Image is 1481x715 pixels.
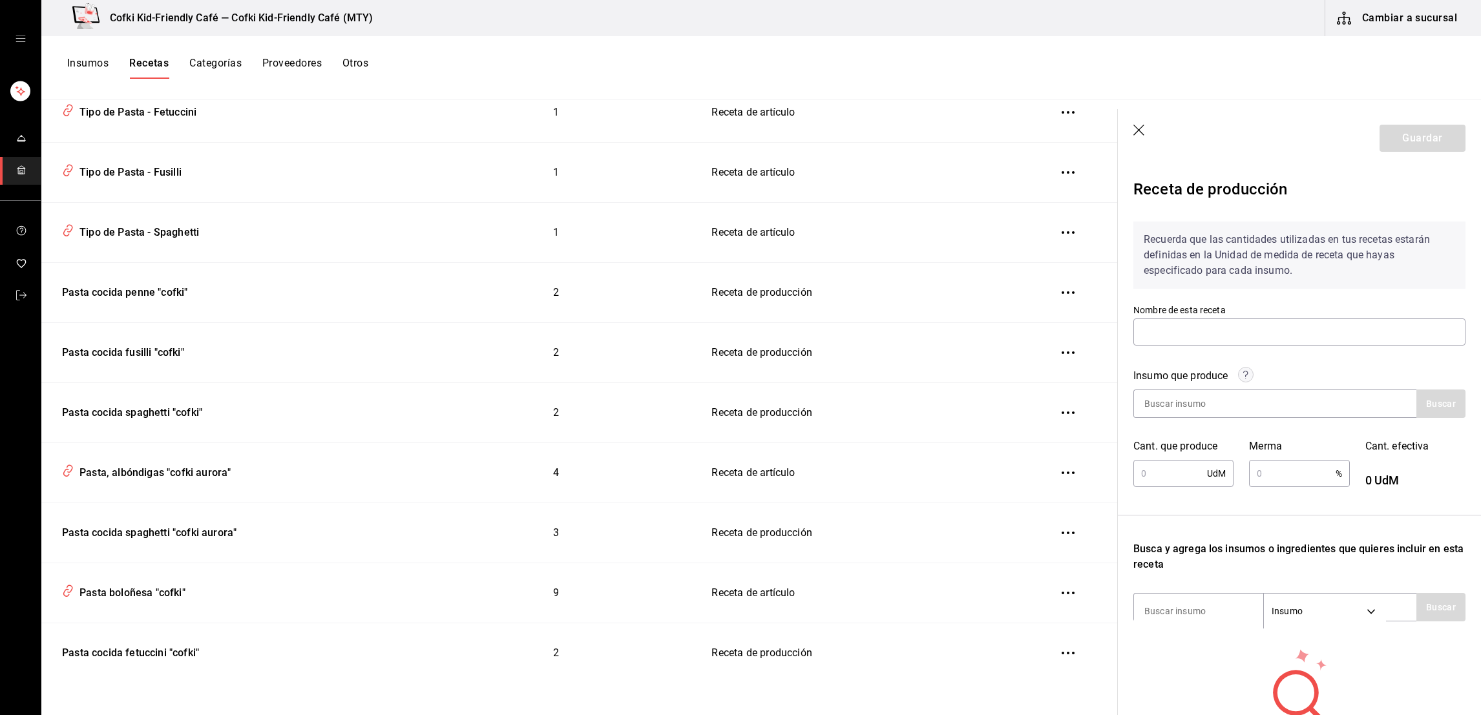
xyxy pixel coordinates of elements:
[57,340,184,360] div: Pasta cocida fusilli "cofki"
[696,263,1024,323] td: Receta de producción
[696,83,1024,143] td: Receta de artículo
[553,286,559,298] span: 2
[696,503,1024,563] td: Receta de producción
[67,57,368,79] div: navigation tabs
[1133,306,1465,315] label: Nombre de esta receta
[1365,473,1400,487] span: 0 UdM
[57,400,202,420] div: Pasta cocida spaghetti "cofki"
[553,106,559,118] span: 1
[16,34,26,44] button: open drawer
[696,563,1024,623] td: Receta de artículo
[1249,439,1349,454] div: Merma
[553,226,559,238] span: 1
[189,57,242,79] button: Categorías
[74,461,231,481] div: Pasta, albóndigas "cofki aurora"
[74,581,185,601] div: Pasta boloñesa "cofki"
[100,10,373,26] h3: Cofki Kid-Friendly Café — Cofki Kid-Friendly Café (MTY)
[696,203,1024,263] td: Receta de artículo
[342,57,368,79] button: Otros
[553,406,559,419] span: 2
[1249,461,1335,486] input: 0
[57,521,236,541] div: Pasta cocida spaghetti "cofki aurora"
[553,346,559,358] span: 2
[1133,172,1465,211] div: Receta de producción
[696,623,1024,683] td: Receta de producción
[41,63,1117,683] table: inventoriesTable
[1133,368,1228,384] div: Insumo que produce
[1264,594,1386,628] div: Insumo
[74,160,182,180] div: Tipo de Pasta - Fusilli
[1133,222,1465,289] div: Recuerda que las cantidades utilizadas en tus recetas estarán definidas en la Unidad de medida de...
[553,586,559,599] span: 9
[1249,460,1349,487] div: %
[262,57,322,79] button: Proveedores
[553,166,559,178] span: 1
[74,100,196,120] div: Tipo de Pasta - Fetuccini
[1133,461,1207,486] input: 0
[1134,597,1263,625] input: Buscar insumo
[74,220,199,240] div: Tipo de Pasta - Spaghetti
[57,641,199,661] div: Pasta cocida fetuccini "cofki"
[129,57,169,79] button: Recetas
[67,57,109,79] button: Insumos
[1133,541,1465,572] div: Busca y agrega los insumos o ingredientes que quieres incluir en esta receta
[1133,460,1234,487] div: UdM
[553,526,559,539] span: 3
[57,280,187,300] div: Pasta cocida penne "cofki"
[696,143,1024,203] td: Receta de artículo
[1365,439,1465,454] div: Cant. efectiva
[1133,439,1234,454] div: Cant. que produce
[553,647,559,659] span: 2
[696,323,1024,383] td: Receta de producción
[696,443,1024,503] td: Receta de artículo
[1134,390,1263,417] input: Buscar insumo
[696,383,1024,443] td: Receta de producción
[553,466,559,479] span: 4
